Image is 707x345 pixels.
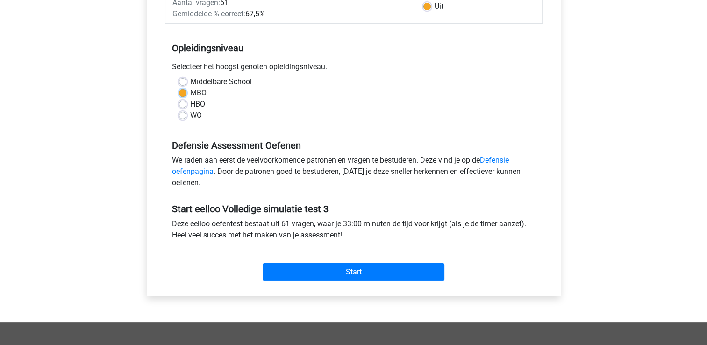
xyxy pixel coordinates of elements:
[172,203,536,215] h5: Start eelloo Volledige simulatie test 3
[435,1,443,12] label: Uit
[165,218,543,244] div: Deze eelloo oefentest bestaat uit 61 vragen, waar je 33:00 minuten de tijd voor krijgt (als je de...
[172,39,536,57] h5: Opleidingsniveau
[190,99,205,110] label: HBO
[190,76,252,87] label: Middelbare School
[165,155,543,192] div: We raden aan eerst de veelvoorkomende patronen en vragen te bestuderen. Deze vind je op de . Door...
[190,87,207,99] label: MBO
[263,263,444,281] input: Start
[165,61,543,76] div: Selecteer het hoogst genoten opleidingsniveau.
[190,110,202,121] label: WO
[172,9,245,18] span: Gemiddelde % correct:
[172,140,536,151] h5: Defensie Assessment Oefenen
[165,8,416,20] div: 67,5%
